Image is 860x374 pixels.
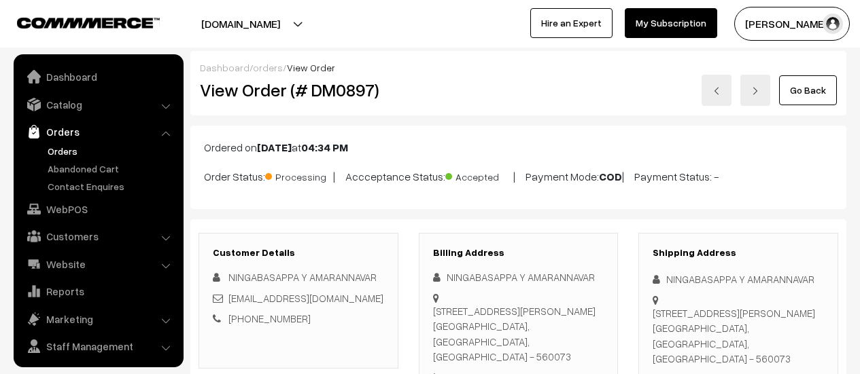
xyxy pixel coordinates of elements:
[653,305,824,367] div: [STREET_ADDRESS][PERSON_NAME] [GEOGRAPHIC_DATA], [GEOGRAPHIC_DATA], [GEOGRAPHIC_DATA] - 560073
[204,139,833,155] p: Ordered on at
[653,247,824,259] h3: Shipping Address
[625,8,717,38] a: My Subscription
[17,18,160,28] img: COMMMERCE
[44,162,179,176] a: Abandoned Cart
[17,224,179,248] a: Customers
[204,166,833,185] p: Order Status: | Accceptance Status: | Payment Mode: | Payment Status: -
[17,279,179,303] a: Reports
[253,62,283,73] a: orders
[530,8,613,38] a: Hire an Expert
[653,272,824,287] div: NINGABASAPPA Y AMARANNAVAR
[433,303,604,364] div: [STREET_ADDRESS][PERSON_NAME] [GEOGRAPHIC_DATA], [GEOGRAPHIC_DATA], [GEOGRAPHIC_DATA] - 560073
[17,334,179,358] a: Staff Management
[200,79,398,100] h2: View Order (# DM0897)
[257,141,292,154] b: [DATE]
[734,7,850,41] button: [PERSON_NAME]
[287,62,335,73] span: View Order
[712,87,721,95] img: left-arrow.png
[44,179,179,193] a: Contact Enquires
[433,247,604,259] h3: Billing Address
[228,292,383,304] a: [EMAIL_ADDRESS][DOMAIN_NAME]
[200,62,250,73] a: Dashboard
[17,92,179,117] a: Catalog
[17,119,179,144] a: Orders
[445,166,513,184] span: Accepted
[228,271,377,283] span: NINGABASAPPA Y AMARANNAVAR
[823,14,843,34] img: user
[779,75,837,105] a: Go Back
[265,166,333,184] span: Processing
[200,60,837,75] div: / /
[17,252,179,276] a: Website
[213,247,384,259] h3: Customer Details
[17,64,179,89] a: Dashboard
[433,269,604,285] div: NINGABASAPPA Y AMARANNAVAR
[301,141,348,154] b: 04:34 PM
[17,197,179,221] a: WebPOS
[751,87,759,95] img: right-arrow.png
[599,170,622,183] b: COD
[17,14,136,30] a: COMMMERCE
[154,7,328,41] button: [DOMAIN_NAME]
[17,307,179,331] a: Marketing
[44,144,179,158] a: Orders
[228,312,311,324] a: [PHONE_NUMBER]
